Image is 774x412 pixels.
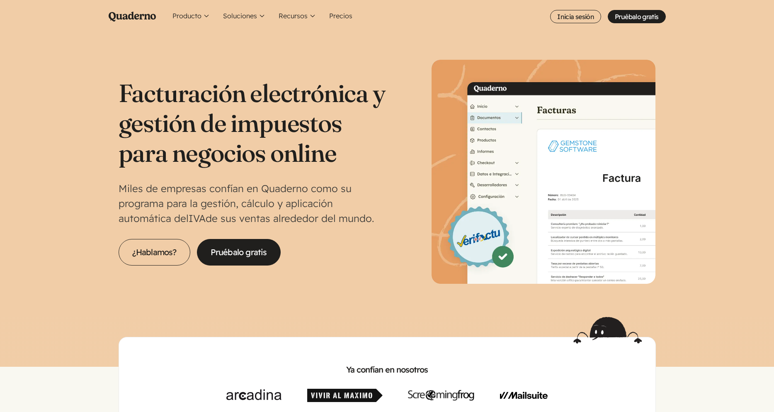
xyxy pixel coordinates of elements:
img: Interfaz de Quaderno mostrando la página Factura con el distintivo Verifactu [432,60,655,284]
a: ¿Hablamos? [119,239,190,266]
a: Pruébalo gratis [608,10,665,23]
img: Screaming Frog [408,389,474,402]
a: Pruébalo gratis [197,239,281,266]
p: Miles de empresas confían en Quaderno como su programa para la gestión, cálculo y aplicación auto... [119,181,387,226]
h1: Facturación electrónica y gestión de impuestos para negocios online [119,78,387,168]
h2: Ya confían en nosotros [132,364,642,375]
a: Inicia sesión [550,10,601,23]
img: Mailsuite [500,389,548,402]
img: Arcadina.com [226,389,281,402]
img: Vivir al Máximo [307,389,383,402]
abbr: Impuesto sobre el Valor Añadido [189,212,206,224]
